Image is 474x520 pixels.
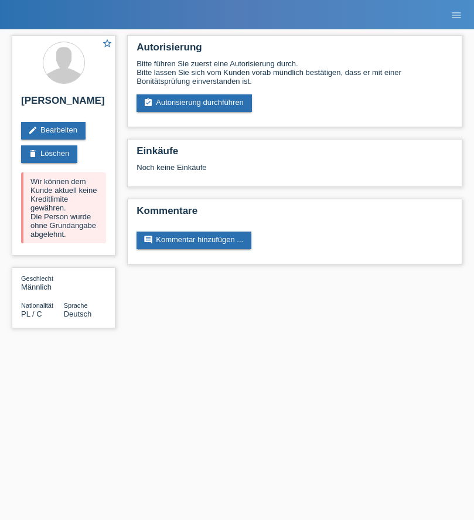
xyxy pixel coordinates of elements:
i: delete [28,149,37,158]
h2: [PERSON_NAME] [21,95,106,113]
div: Bitte führen Sie zuerst eine Autorisierung durch. Bitte lassen Sie sich vom Kunden vorab mündlich... [137,59,453,86]
span: Geschlecht [21,275,53,282]
a: assignment_turned_inAutorisierung durchführen [137,94,252,112]
span: Sprache [64,302,88,309]
h2: Einkäufe [137,145,453,163]
span: Deutsch [64,310,92,318]
i: edit [28,125,37,135]
div: Männlich [21,274,64,291]
i: menu [451,9,462,21]
span: Polen / C / 30.07.2018 [21,310,42,318]
i: assignment_turned_in [144,98,153,107]
i: comment [144,235,153,244]
div: Noch keine Einkäufe [137,163,453,181]
a: star_border [102,38,112,50]
a: editBearbeiten [21,122,86,140]
i: star_border [102,38,112,49]
h2: Autorisierung [137,42,453,59]
a: commentKommentar hinzufügen ... [137,232,251,249]
a: menu [445,11,468,18]
div: Wir können dem Kunde aktuell keine Kreditlimite gewähren. Die Person wurde ohne Grundangabe abgel... [21,172,106,243]
a: deleteLöschen [21,145,77,163]
h2: Kommentare [137,205,453,223]
span: Nationalität [21,302,53,309]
